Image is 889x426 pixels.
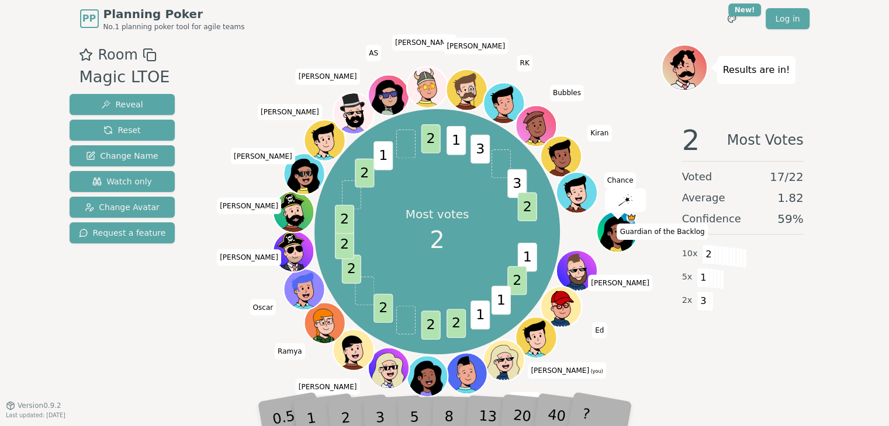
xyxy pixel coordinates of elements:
span: Click to change your name [250,299,276,316]
span: Click to change your name [588,275,652,291]
span: Click to change your name [617,224,708,240]
span: Reveal [101,99,143,110]
span: Voted [682,169,712,185]
span: 1 [492,285,511,315]
span: No.1 planning poker tool for agile teams [103,22,245,32]
span: Click to change your name [366,45,381,61]
span: Watch only [92,176,152,187]
button: Click to change your avatar [517,318,555,357]
a: Log in [766,8,809,29]
span: 2 [421,310,441,340]
span: 3 [697,291,710,311]
span: Version 0.9.2 [18,401,61,410]
span: Most Votes [727,126,804,154]
span: 2 [447,309,466,338]
span: 2 [518,192,537,221]
button: Reveal [70,94,175,115]
button: Reset [70,120,175,141]
span: 3 [507,169,527,198]
span: Guardian of the Backlog is the host [626,212,637,223]
span: Click to change your name [517,55,532,71]
span: 2 [421,124,441,153]
span: Last updated: [DATE] [6,412,65,418]
span: Planning Poker [103,6,245,22]
button: Change Avatar [70,197,175,218]
span: Click to change your name [604,172,637,188]
button: Request a feature [70,222,175,243]
span: 17 / 22 [770,169,804,185]
span: 59 % [777,211,803,227]
span: 2 [682,126,700,154]
span: 2 x [682,294,693,307]
span: 1 [447,126,466,155]
span: 2 [702,245,715,264]
span: 2 [355,158,374,187]
button: Change Name [70,145,175,166]
span: 1 [697,268,710,288]
button: New! [721,8,742,29]
span: 2 [335,230,354,259]
span: 10 x [682,247,698,260]
span: 1.82 [777,190,804,206]
button: Watch only [70,171,175,192]
span: 1 [471,300,490,329]
button: Add as favourite [79,44,93,65]
span: Click to change your name [296,68,360,85]
p: Results are in! [723,62,790,78]
span: (you) [589,369,603,374]
span: Change Name [86,150,158,162]
span: Click to change your name [275,343,305,359]
span: 1 [518,242,537,271]
span: 5 x [682,271,693,284]
span: Click to change your name [587,125,611,141]
div: New! [728,4,762,16]
button: Version0.9.2 [6,401,61,410]
span: 2 [430,222,444,257]
img: reveal [618,194,632,206]
span: 2 [335,204,354,233]
span: Click to change your name [231,148,295,165]
span: 1 [373,141,393,169]
span: Change Avatar [85,201,160,213]
a: PPPlanning PokerNo.1 planning poker tool for agile teams [80,6,245,32]
span: Average [682,190,725,206]
span: 2 [507,266,527,295]
span: Click to change your name [217,198,281,214]
span: Click to change your name [550,85,584,101]
span: Click to change your name [444,409,508,425]
p: Most votes [406,206,469,222]
span: Click to change your name [258,104,322,120]
span: Click to change your name [444,38,508,54]
span: 2 [373,294,393,323]
span: 3 [471,134,490,163]
div: Magic LTOE [79,65,170,89]
span: 2 [342,254,361,284]
span: Click to change your name [592,322,607,338]
span: Room [98,44,137,65]
span: Confidence [682,211,741,227]
span: Click to change your name [217,249,281,266]
span: Request a feature [79,227,166,239]
span: PP [82,12,96,26]
span: Reset [103,124,140,136]
span: Click to change your name [392,34,456,51]
span: Click to change your name [528,362,606,379]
